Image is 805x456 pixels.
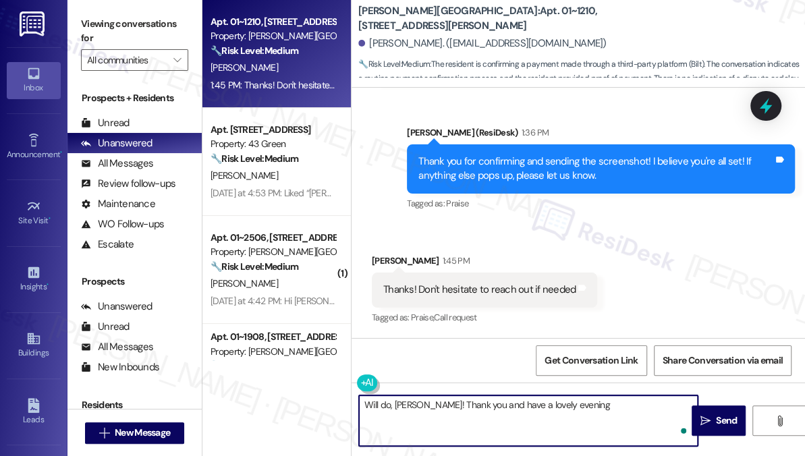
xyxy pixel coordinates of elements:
div: New Inbounds [81,360,159,374]
span: • [60,148,62,157]
i:  [99,428,109,438]
span: [PERSON_NAME] [211,277,278,289]
div: WO Follow-ups [81,217,164,231]
div: Prospects + Residents [67,91,202,105]
div: Tagged as: [372,308,597,327]
div: Property: 43 Green [211,137,335,151]
textarea: To enrich screen reader interactions, please activate Accessibility in Grammarly extension settings [359,395,698,446]
div: Apt. 01~1210, [STREET_ADDRESS][PERSON_NAME] [211,15,335,29]
div: All Messages [81,340,153,354]
img: ResiDesk Logo [20,11,47,36]
div: All Messages [81,156,153,171]
div: [PERSON_NAME] [372,254,597,273]
div: 1:45 PM [439,254,470,268]
a: Inbox [7,62,61,98]
strong: 🔧 Risk Level: Medium [211,360,298,372]
input: All communities [87,49,167,71]
div: Apt. [STREET_ADDRESS] [211,123,335,137]
i:  [173,55,181,65]
strong: 🔧 Risk Level: Medium [358,59,430,69]
span: New Message [115,426,170,440]
div: [DATE] at 4:53 PM: Liked “[PERSON_NAME] (43 Green): Hi [PERSON_NAME], thanks for the update! Plea... [211,187,778,199]
div: Unread [81,320,130,334]
div: Unanswered [81,136,152,150]
span: [PERSON_NAME] [211,169,278,181]
div: Property: [PERSON_NAME][GEOGRAPHIC_DATA] [211,345,335,359]
div: Property: [PERSON_NAME][GEOGRAPHIC_DATA] [211,29,335,43]
span: Praise [446,198,468,209]
div: Unread [81,116,130,130]
button: Share Conversation via email [654,345,792,376]
strong: 🔧 Risk Level: Medium [211,45,298,57]
span: [PERSON_NAME] [211,61,278,74]
span: Call request [434,312,476,323]
span: Get Conversation Link [545,353,638,368]
a: Buildings [7,327,61,364]
div: Tagged as: [407,194,795,213]
div: Property: [PERSON_NAME][GEOGRAPHIC_DATA] [211,245,335,259]
button: Send [692,405,746,436]
button: Get Conversation Link [536,345,646,376]
label: Viewing conversations for [81,13,188,49]
i:  [774,416,784,426]
div: [PERSON_NAME] (ResiDesk) [407,125,795,144]
a: Leads [7,394,61,430]
span: : The resident is confirming a payment made through a third-party platform (Bilt). The conversati... [358,57,805,86]
a: Insights • [7,261,61,297]
strong: 🔧 Risk Level: Medium [211,260,298,273]
a: Site Visit • [7,195,61,231]
div: Unanswered [81,300,152,314]
span: Share Conversation via email [663,353,783,368]
div: Thank you for confirming and sending the screenshot! I believe you're all set! If anything else p... [418,154,773,183]
button: New Message [85,422,185,444]
span: • [47,280,49,289]
div: Escalate [81,237,134,252]
i:  [700,416,711,426]
div: [DATE] at 4:42 PM: Hi [PERSON_NAME], yes i have it set up for [DATE] [211,295,477,307]
div: Residents [67,398,202,412]
strong: 🔧 Risk Level: Medium [211,152,298,165]
div: Thanks! Don't hesitate to reach out if needed [383,283,576,297]
div: Prospects [67,275,202,289]
div: 1:45 PM: Thanks! Don't hesitate to reach out if needed [211,79,419,91]
span: Send [716,414,737,428]
span: • [49,214,51,223]
div: 1:36 PM [518,125,549,140]
div: Apt. 01~1908, [STREET_ADDRESS][PERSON_NAME] [211,330,335,344]
span: Praise , [411,312,434,323]
div: Apt. 01~2506, [STREET_ADDRESS][PERSON_NAME] [211,231,335,245]
b: [PERSON_NAME][GEOGRAPHIC_DATA]: Apt. 01~1210, [STREET_ADDRESS][PERSON_NAME] [358,4,628,33]
div: Maintenance [81,197,155,211]
div: [PERSON_NAME]. ([EMAIL_ADDRESS][DOMAIN_NAME]) [358,36,607,51]
div: Review follow-ups [81,177,175,191]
